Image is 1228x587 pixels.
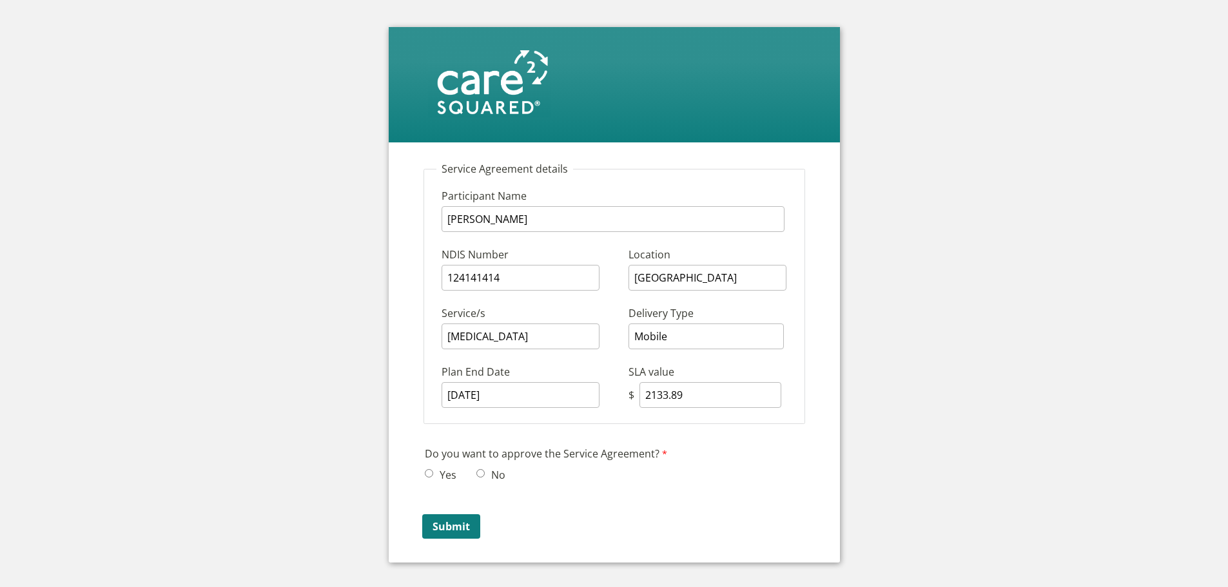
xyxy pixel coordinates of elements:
[442,188,616,206] label: Participant Name
[442,305,616,323] label: Service/s
[422,514,480,539] input: Submit
[639,382,781,408] input: SLA value
[428,46,551,117] img: sxs
[436,162,573,176] legend: Service Agreement details
[487,468,505,482] label: No
[442,364,616,382] label: Plan End Date
[629,388,637,402] div: $
[442,247,616,265] label: NDIS Number
[442,382,599,408] input: Plan End Date
[442,206,785,232] input: Participant Name
[629,305,697,323] label: Delivery Type
[442,265,599,291] input: NDIS Number
[629,247,674,265] label: Location
[629,364,677,382] label: SLA value
[629,265,786,291] input: Location
[425,446,670,465] label: Do you want to approve the Service Agreement?
[436,468,456,482] label: Yes
[629,323,784,349] input: Delivery Type
[442,323,599,349] input: Service/s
